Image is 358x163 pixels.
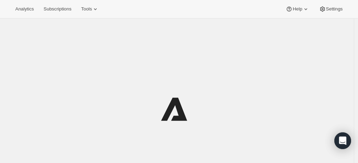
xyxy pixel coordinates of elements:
button: Subscriptions [39,4,75,14]
span: Settings [326,6,343,12]
button: Settings [315,4,347,14]
span: Tools [81,6,92,12]
button: Help [281,4,313,14]
button: Analytics [11,4,38,14]
span: Subscriptions [43,6,71,12]
button: Tools [77,4,103,14]
span: Analytics [15,6,34,12]
span: Help [293,6,302,12]
div: Open Intercom Messenger [334,132,351,149]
